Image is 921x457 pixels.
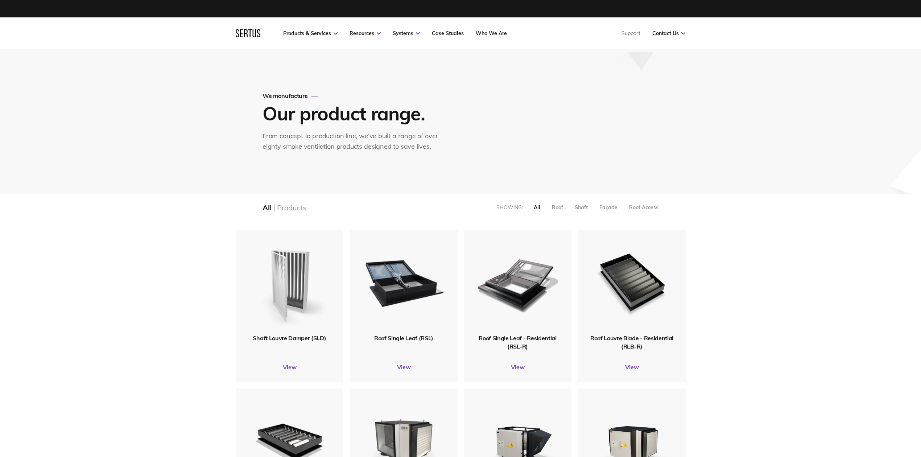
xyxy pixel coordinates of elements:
[578,363,686,371] a: View
[350,363,458,371] a: View
[432,30,464,37] a: Case Studies
[374,334,433,342] span: Roof Single Leaf (RSL)
[393,30,420,37] a: Systems
[629,204,658,211] div: Roof Access
[479,334,556,350] span: Roof Single Leaf - Residential (RSL-R)
[236,363,343,371] a: View
[496,204,523,211] div: Showing:
[534,204,540,211] div: All
[350,30,381,37] a: Resources
[464,363,571,371] a: View
[283,30,338,37] a: Products & Services
[575,204,588,211] div: Shaft
[263,131,446,152] div: From concept to production line, we’ve built a range of over eighty smoke ventilation products de...
[476,30,507,37] a: Who We Are
[590,334,673,350] span: Roof Louvre Blade - Residential (RLB-R)
[253,334,326,342] span: Shaft Louvre Damper (SLD)
[652,30,685,37] a: Contact Us
[263,203,271,212] div: All
[263,102,444,125] h1: Our product range.
[621,30,640,37] a: Support
[552,204,563,211] div: Roof
[599,204,618,211] div: Façade
[263,92,446,99] div: We manufacture
[277,203,306,212] div: Products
